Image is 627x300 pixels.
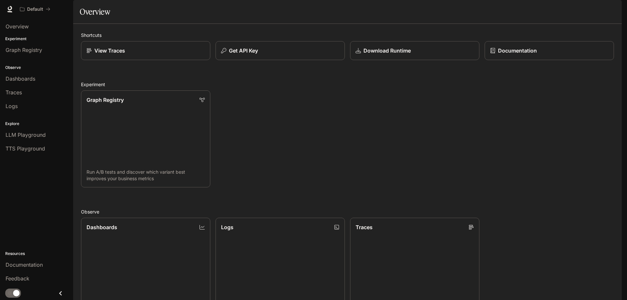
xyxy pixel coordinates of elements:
[498,47,537,55] p: Documentation
[27,7,43,12] p: Default
[87,223,117,231] p: Dashboards
[80,5,110,18] h1: Overview
[94,47,125,55] p: View Traces
[350,41,479,60] a: Download Runtime
[81,90,210,187] a: Graph RegistryRun A/B tests and discover which variant best improves your business metrics
[363,47,411,55] p: Download Runtime
[229,47,258,55] p: Get API Key
[221,223,233,231] p: Logs
[81,32,614,39] h2: Shortcuts
[17,3,53,16] button: All workspaces
[356,223,373,231] p: Traces
[87,169,205,182] p: Run A/B tests and discover which variant best improves your business metrics
[485,41,614,60] a: Documentation
[81,41,210,60] a: View Traces
[216,41,345,60] button: Get API Key
[81,208,614,215] h2: Observe
[87,96,124,104] p: Graph Registry
[81,81,614,88] h2: Experiment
